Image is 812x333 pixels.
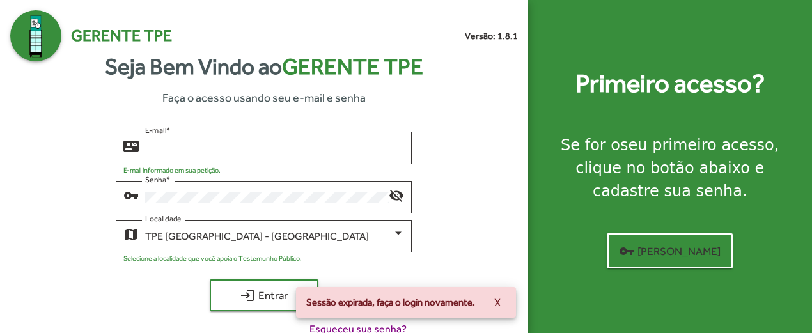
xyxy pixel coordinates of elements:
img: Logo Gerente [10,10,61,61]
mat-icon: visibility_off [389,187,404,203]
strong: Seja Bem Vindo ao [105,50,423,84]
mat-icon: vpn_key [619,244,634,259]
mat-icon: login [240,288,255,303]
span: Gerente TPE [71,24,172,48]
span: Sessão expirada, faça o login novamente. [306,296,475,309]
button: Entrar [210,279,318,311]
span: [PERSON_NAME] [619,240,721,263]
button: X [484,291,511,314]
small: Versão: 1.8.1 [465,29,518,43]
strong: Primeiro acesso? [575,65,765,103]
div: Se for o , clique no botão abaixo e cadastre sua senha. [543,134,797,203]
mat-icon: map [123,226,139,242]
span: Entrar [221,284,307,307]
strong: seu primeiro acesso [620,136,774,154]
mat-hint: Selecione a localidade que você apoia o Testemunho Público. [123,254,302,262]
span: X [494,291,501,314]
span: Gerente TPE [282,54,423,79]
mat-hint: E-mail informado em sua petição. [123,166,221,174]
button: [PERSON_NAME] [607,233,733,268]
span: Faça o acesso usando seu e-mail e senha [162,89,366,106]
span: TPE [GEOGRAPHIC_DATA] - [GEOGRAPHIC_DATA] [145,230,369,242]
mat-icon: vpn_key [123,187,139,203]
mat-icon: contact_mail [123,138,139,153]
